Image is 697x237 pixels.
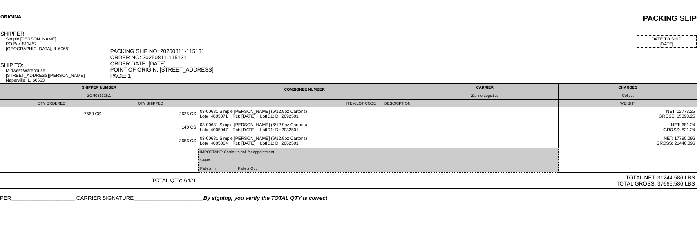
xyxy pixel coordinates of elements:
[103,107,198,121] td: 2625 CS
[198,172,697,189] td: TOTAL NET: 31244.586 LBS TOTAL GROSS: 37665.586 LBS
[219,14,697,23] div: PACKING SLIP
[559,107,697,121] td: NET: 12773.25 GROSS: 15398.25
[411,84,559,100] td: CARRIER
[198,148,559,172] td: IMPORTANT: Carrier to call for appointment Seal#_______________________________ Pallets In_______...
[559,100,697,107] td: WEIGHT
[198,84,411,100] td: CONSIGNEE NUMBER
[0,172,198,189] td: TOTAL QTY: 6421
[6,68,109,83] div: Midwest Warehouse [STREET_ADDRESS][PERSON_NAME] Naperville IL, 60563
[103,121,198,134] td: 140 CS
[103,134,198,148] td: 3656 CS
[198,107,559,121] td: 03-00681 Simple [PERSON_NAME] (6/12.9oz Cartons) Lot#: 4005071 Rct: [DATE] LotID1: DH2092501
[559,134,697,148] td: NET: 17790.096 GROSS: 21446.096
[203,195,327,201] span: By signing, you verify the TOTAL QTY is correct
[198,121,559,134] td: 03-00681 Simple [PERSON_NAME] (6/12.9oz Cartons) Lot#: 4005047 Rct: [DATE] LotID1: DH2032501
[0,84,198,100] td: SHIPPER NUMBER
[637,35,697,48] div: DATE TO SHIP [DATE]
[559,84,697,100] td: CHARGES
[561,94,695,98] div: Collect
[198,134,559,148] td: 03-00681 Simple [PERSON_NAME] (6/12.9oz Cartons) Lot#: 4005064 Rct: [DATE] LotID1: DH2062501
[110,48,697,79] div: PACKING SLIP NO: 20250811-115131 ORDER NO: 20250811-115131 ORDER DATE: [DATE] POINT OF ORIGIN: [S...
[2,94,196,98] div: ZOR081125.1
[0,107,103,121] td: 7560 CS
[559,121,697,134] td: NET: 681.24 GROSS: 821.24
[198,100,559,107] td: ITEM/LOT CODE DESCRIPTION
[6,37,109,51] div: Simple [PERSON_NAME] PO Box 811452 [GEOGRAPHIC_DATA], IL 60681
[103,100,198,107] td: QTY SHIPPED
[0,62,109,68] div: SHIP TO:
[413,94,557,98] div: Zipline Logistics
[0,100,103,107] td: QTY ORDERED
[0,31,109,37] div: SHIPPER:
